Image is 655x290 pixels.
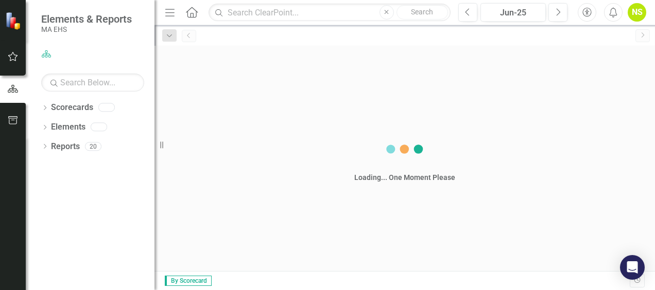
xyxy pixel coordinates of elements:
[41,74,144,92] input: Search Below...
[628,3,646,22] button: NS
[5,11,23,29] img: ClearPoint Strategy
[165,276,212,286] span: By Scorecard
[41,13,132,25] span: Elements & Reports
[209,4,451,22] input: Search ClearPoint...
[51,102,93,114] a: Scorecards
[41,25,132,33] small: MA EHS
[484,7,542,19] div: Jun-25
[397,5,448,20] button: Search
[480,3,546,22] button: Jun-25
[51,141,80,153] a: Reports
[354,172,455,183] div: Loading... One Moment Please
[411,8,433,16] span: Search
[620,255,645,280] div: Open Intercom Messenger
[85,142,101,151] div: 20
[51,121,85,133] a: Elements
